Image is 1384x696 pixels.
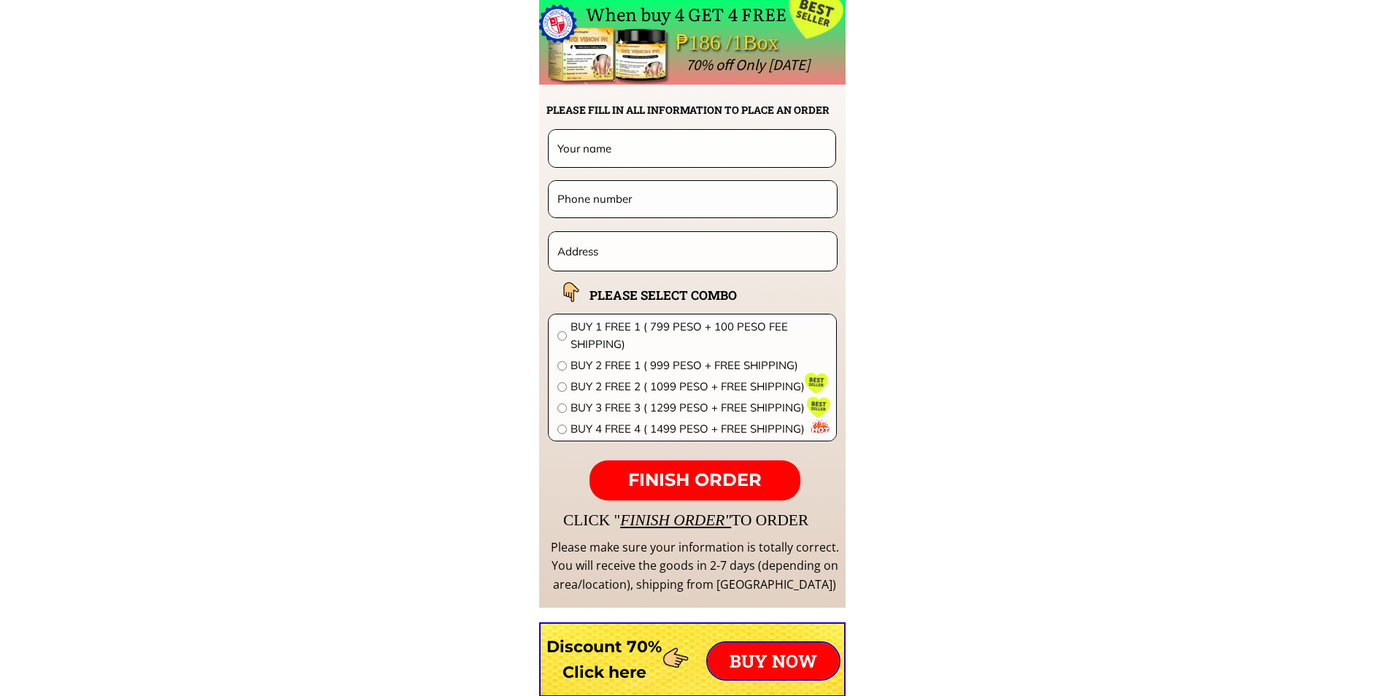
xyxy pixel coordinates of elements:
[676,26,820,60] div: ₱186 /1Box
[571,318,827,353] span: BUY 1 FREE 1 ( 799 PESO + 100 PESO FEE SHIPPING)
[554,232,832,271] input: Address
[708,643,839,679] p: BUY NOW
[554,130,830,166] input: Your name
[571,420,827,438] span: BUY 4 FREE 4 ( 1499 PESO + FREE SHIPPING)
[545,618,887,647] div: Customer reviews (30,108)
[563,508,1234,533] div: CLICK " TO ORDER
[539,634,670,685] h3: Discount 70% Click here
[571,378,827,395] span: BUY 2 FREE 2 ( 1099 PESO + FREE SHIPPING)
[554,181,832,217] input: Phone number
[571,357,827,374] span: BUY 2 FREE 1 ( 999 PESO + FREE SHIPPING)
[620,511,731,529] span: FINISH ORDER"
[571,399,827,417] span: BUY 3 FREE 3 ( 1299 PESO + FREE SHIPPING)
[546,102,844,118] h2: PLEASE FILL IN ALL INFORMATION TO PLACE AN ORDER
[686,53,1136,77] div: 70% off Only [DATE]
[589,285,773,305] h2: PLEASE SELECT COMBO
[549,538,840,595] div: Please make sure your information is totally correct. You will receive the goods in 2-7 days (dep...
[628,469,762,490] span: FINISH ORDER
